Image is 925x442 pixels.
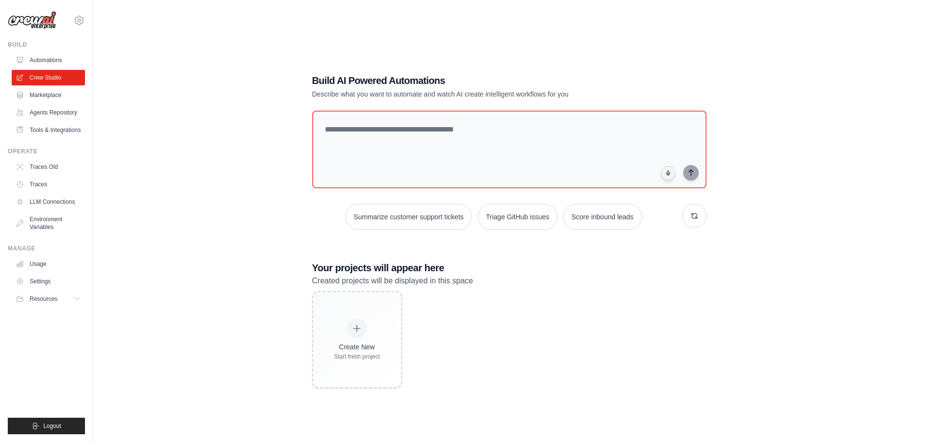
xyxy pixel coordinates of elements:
button: Score inbound leads [563,204,642,230]
span: Logout [43,422,61,430]
div: Operate [8,147,85,155]
div: Create New [334,342,380,352]
h3: Your projects will appear here [312,261,706,275]
a: Crew Studio [12,70,85,85]
button: Resources [12,291,85,307]
div: Start fresh project [334,353,380,360]
a: Automations [12,52,85,68]
a: Environment Variables [12,212,85,235]
div: Manage [8,245,85,252]
h1: Build AI Powered Automations [312,74,639,87]
a: Agents Repository [12,105,85,120]
p: Describe what you want to automate and watch AI create intelligent workflows for you [312,89,639,99]
img: Logo [8,11,56,30]
button: Get new suggestions [682,204,706,228]
button: Summarize customer support tickets [345,204,471,230]
a: Marketplace [12,87,85,103]
span: Resources [30,295,57,303]
button: Logout [8,418,85,434]
div: Build [8,41,85,49]
a: Usage [12,256,85,272]
a: Traces [12,177,85,192]
a: Traces Old [12,159,85,175]
button: Click to speak your automation idea [661,166,675,180]
a: LLM Connections [12,194,85,210]
a: Tools & Integrations [12,122,85,138]
p: Created projects will be displayed in this space [312,275,706,287]
button: Triage GitHub issues [478,204,557,230]
a: Settings [12,274,85,289]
